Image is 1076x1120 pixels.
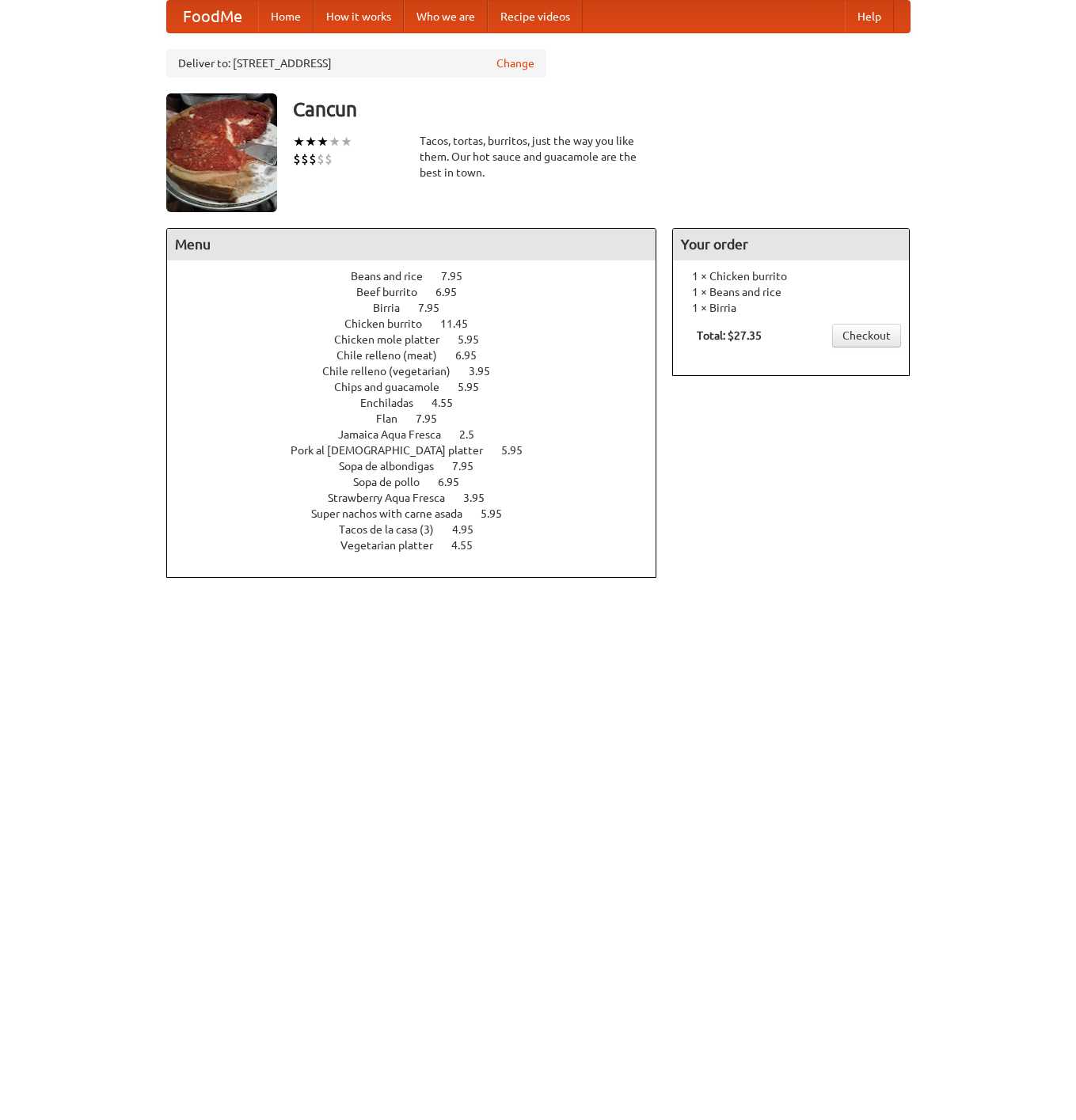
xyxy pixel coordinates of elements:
[311,507,531,520] a: Super nachos with carne asada 5.95
[440,317,484,330] span: 11.45
[458,381,495,393] span: 5.95
[681,300,901,316] li: 1 × Birria
[432,397,469,409] span: 4.55
[452,460,489,473] span: 7.95
[459,428,490,441] span: 2.5
[845,1,894,32] a: Help
[293,150,301,168] li: $
[167,229,656,260] h4: Menu
[496,55,534,71] a: Change
[293,133,305,150] li: ★
[351,270,439,283] span: Beans and rice
[305,133,317,150] li: ★
[336,349,453,362] span: Chile relleno (meat)
[501,444,538,457] span: 5.95
[329,133,340,150] li: ★
[441,270,478,283] span: 7.95
[481,507,518,520] span: 5.95
[353,476,435,488] span: Sopa de pollo
[344,317,497,330] a: Chicken burrito 11.45
[317,133,329,150] li: ★
[291,444,499,457] span: Pork al [DEMOGRAPHIC_DATA] platter
[166,93,277,212] img: angular.jpg
[360,397,429,409] span: Enchiladas
[317,150,325,168] li: $
[458,333,495,346] span: 5.95
[340,539,502,552] a: Vegetarian platter 4.55
[404,1,488,32] a: Who we are
[328,492,514,504] a: Strawberry Aqua Fresca 3.95
[291,444,552,457] a: Pork al [DEMOGRAPHIC_DATA] platter 5.95
[373,302,469,314] a: Birria 7.95
[334,333,455,346] span: Chicken mole platter
[420,133,657,180] div: Tacos, tortas, burritos, just the way you like them. Our hot sauce and guacamole are the best in ...
[339,523,450,536] span: Tacos de la casa (3)
[258,1,314,32] a: Home
[452,523,489,536] span: 4.95
[309,150,317,168] li: $
[416,412,453,425] span: 7.95
[360,397,482,409] a: Enchiladas 4.55
[314,1,404,32] a: How it works
[311,507,478,520] span: Super nachos with carne asada
[353,476,489,488] a: Sopa de pollo 6.95
[673,229,909,260] h4: Your order
[435,286,473,298] span: 6.95
[344,317,438,330] span: Chicken burrito
[334,381,508,393] a: Chips and guacamole 5.95
[469,365,506,378] span: 3.95
[301,150,309,168] li: $
[451,539,489,552] span: 4.55
[418,302,455,314] span: 7.95
[681,268,901,284] li: 1 × Chicken burrito
[376,412,413,425] span: Flan
[681,284,901,300] li: 1 × Beans and rice
[167,1,258,32] a: FoodMe
[373,302,416,314] span: Birria
[334,333,508,346] a: Chicken mole platter 5.95
[697,329,762,342] b: Total: $27.35
[325,150,333,168] li: $
[438,476,475,488] span: 6.95
[338,428,457,441] span: Jamaica Aqua Fresca
[376,412,466,425] a: Flan 7.95
[356,286,433,298] span: Beef burrito
[832,324,901,347] a: Checkout
[322,365,466,378] span: Chile relleno (vegetarian)
[322,365,519,378] a: Chile relleno (vegetarian) 3.95
[356,286,486,298] a: Beef burrito 6.95
[463,492,500,504] span: 3.95
[166,49,546,78] div: Deliver to: [STREET_ADDRESS]
[336,349,506,362] a: Chile relleno (meat) 6.95
[334,381,455,393] span: Chips and guacamole
[340,133,352,150] li: ★
[339,460,450,473] span: Sopa de albondigas
[339,523,503,536] a: Tacos de la casa (3) 4.95
[328,492,461,504] span: Strawberry Aqua Fresca
[338,428,504,441] a: Jamaica Aqua Fresca 2.5
[488,1,583,32] a: Recipe videos
[455,349,492,362] span: 6.95
[293,93,911,125] h3: Cancun
[339,460,503,473] a: Sopa de albondigas 7.95
[351,270,492,283] a: Beans and rice 7.95
[340,539,449,552] span: Vegetarian platter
